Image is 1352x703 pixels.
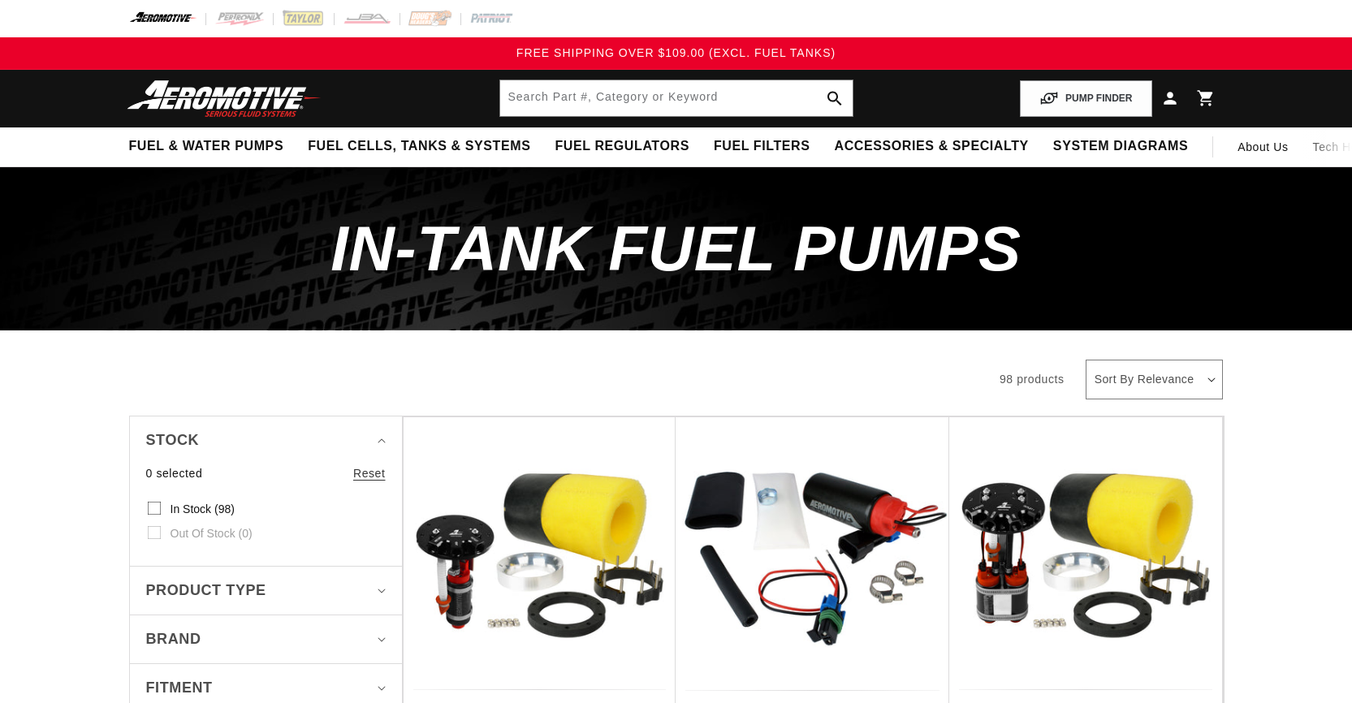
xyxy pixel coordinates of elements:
[500,80,853,116] input: Search by Part Number, Category or Keyword
[353,464,386,482] a: Reset
[330,213,1022,284] span: In-Tank Fuel Pumps
[1041,127,1200,166] summary: System Diagrams
[146,628,201,651] span: Brand
[146,567,386,615] summary: Product type (0 selected)
[702,127,823,166] summary: Fuel Filters
[146,416,386,464] summary: Stock (0 selected)
[1053,138,1188,155] span: System Diagrams
[146,676,213,700] span: Fitment
[129,138,284,155] span: Fuel & Water Pumps
[171,526,253,541] span: Out of stock (0)
[146,464,203,482] span: 0 selected
[117,127,296,166] summary: Fuel & Water Pumps
[146,615,386,663] summary: Brand (0 selected)
[123,80,326,118] img: Aeromotive
[714,138,810,155] span: Fuel Filters
[1000,373,1065,386] span: 98 products
[542,127,701,166] summary: Fuel Regulators
[516,46,836,59] span: FREE SHIPPING OVER $109.00 (EXCL. FUEL TANKS)
[1225,127,1300,166] a: About Us
[171,502,235,516] span: In stock (98)
[146,429,200,452] span: Stock
[555,138,689,155] span: Fuel Regulators
[308,138,530,155] span: Fuel Cells, Tanks & Systems
[296,127,542,166] summary: Fuel Cells, Tanks & Systems
[1020,80,1151,117] button: PUMP FINDER
[835,138,1029,155] span: Accessories & Specialty
[823,127,1041,166] summary: Accessories & Specialty
[146,579,266,602] span: Product type
[817,80,853,116] button: search button
[1238,140,1288,153] span: About Us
